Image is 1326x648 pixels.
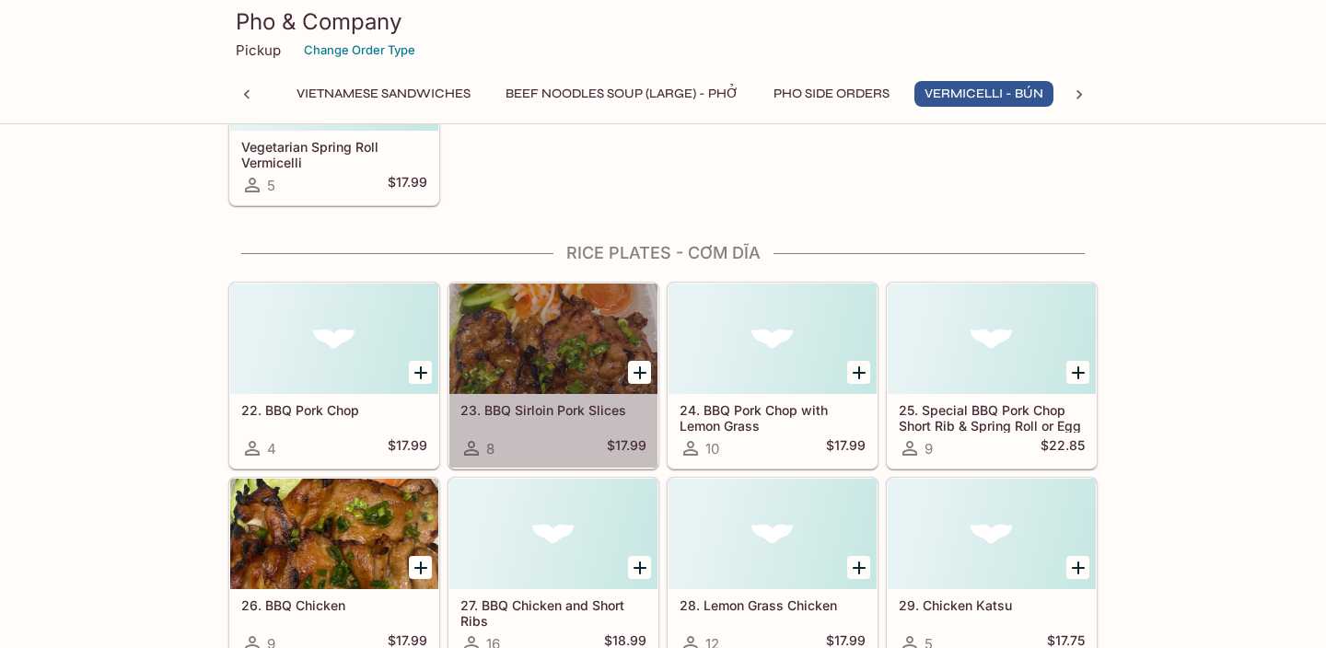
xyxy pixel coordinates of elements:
h5: Vegetarian Spring Roll Vermicelli [241,139,427,169]
button: VERMICELLI - BÚN [914,81,1053,107]
a: 22. BBQ Pork Chop4$17.99 [229,283,439,469]
h5: $17.99 [826,437,866,459]
a: 23. BBQ Sirloin Pork Slices8$17.99 [448,283,658,469]
h4: RICE PLATES - CƠM DĨA [228,243,1098,263]
div: 29. Chicken Katsu [888,479,1096,589]
a: 25. Special BBQ Pork Chop Short Rib & Spring Roll or Egg9$22.85 [887,283,1097,469]
p: Pickup [236,41,281,59]
button: PHO SIDE ORDERS [763,81,900,107]
h5: 27. BBQ Chicken and Short Ribs [460,597,646,628]
h5: $17.99 [607,437,646,459]
h5: 25. Special BBQ Pork Chop Short Rib & Spring Roll or Egg [899,402,1085,433]
h5: 22. BBQ Pork Chop [241,402,427,418]
h5: 24. BBQ Pork Chop with Lemon Grass [680,402,866,433]
h5: $17.99 [388,437,427,459]
h3: Pho & Company [236,7,1090,36]
div: 25. Special BBQ Pork Chop Short Rib & Spring Roll or Egg [888,283,1096,394]
div: 22. BBQ Pork Chop [230,283,438,394]
div: 26. BBQ Chicken [230,479,438,589]
div: 27. BBQ Chicken and Short Ribs [449,479,657,589]
span: 10 [705,440,719,457]
button: VIETNAMESE SANDWICHES [286,81,481,107]
div: 23. BBQ Sirloin Pork Slices [449,283,657,394]
h5: $17.99 [388,174,427,196]
span: 5 [267,177,275,194]
h5: 29. Chicken Katsu [899,597,1085,613]
button: BEEF NOODLES SOUP (LARGE) - PHỞ [495,81,749,107]
button: Add 25. Special BBQ Pork Chop Short Rib & Spring Roll or Egg [1066,361,1089,384]
button: Add 22. BBQ Pork Chop [409,361,432,384]
span: 9 [925,440,933,457]
button: Add 24. BBQ Pork Chop with Lemon Grass [847,361,870,384]
button: Change Order Type [296,36,424,64]
button: Add 28. Lemon Grass Chicken [847,556,870,579]
h5: 23. BBQ Sirloin Pork Slices [460,402,646,418]
span: 4 [267,440,276,457]
span: 8 [486,440,494,457]
a: 24. BBQ Pork Chop with Lemon Grass10$17.99 [668,283,878,469]
h5: 28. Lemon Grass Chicken [680,597,866,613]
h5: 26. BBQ Chicken [241,597,427,613]
h5: $22.85 [1041,437,1085,459]
button: Add 27. BBQ Chicken and Short Ribs [628,556,651,579]
button: Add 26. BBQ Chicken [409,556,432,579]
div: 28. Lemon Grass Chicken [669,479,877,589]
button: Add 23. BBQ Sirloin Pork Slices [628,361,651,384]
button: Add 29. Chicken Katsu [1066,556,1089,579]
div: 24. BBQ Pork Chop with Lemon Grass [669,283,877,394]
